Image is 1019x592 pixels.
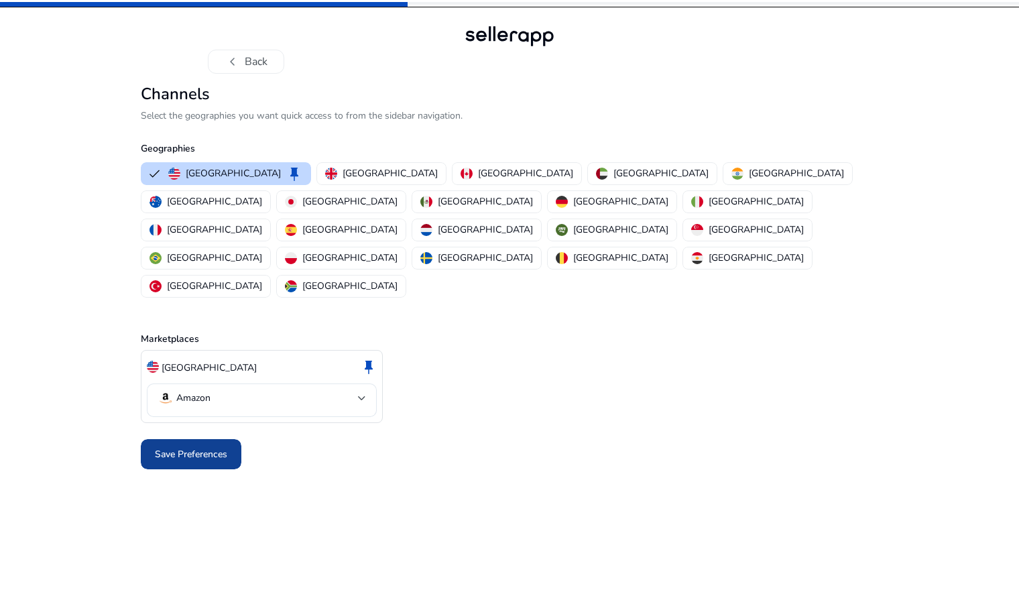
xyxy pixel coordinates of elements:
p: [GEOGRAPHIC_DATA] [438,194,533,209]
img: sa.svg [556,224,568,236]
img: br.svg [149,252,162,264]
p: Select the geographies you want quick access to from the sidebar navigation. [141,109,878,123]
img: ca.svg [461,168,473,180]
p: Amazon [176,392,211,404]
img: tr.svg [149,280,162,292]
p: [GEOGRAPHIC_DATA] [302,194,398,209]
p: Geographies [141,141,878,156]
img: fr.svg [149,224,162,236]
span: keep [286,166,302,182]
img: nl.svg [420,224,432,236]
p: [GEOGRAPHIC_DATA] [167,194,262,209]
p: [GEOGRAPHIC_DATA] [302,251,398,265]
img: amazon.svg [158,390,174,406]
p: [GEOGRAPHIC_DATA] [343,166,438,180]
img: us.svg [168,168,180,180]
img: in.svg [731,168,743,180]
img: de.svg [556,196,568,208]
span: chevron_left [225,54,241,70]
p: [GEOGRAPHIC_DATA] [167,251,262,265]
p: [GEOGRAPHIC_DATA] [749,166,844,180]
p: [GEOGRAPHIC_DATA] [186,166,281,180]
img: be.svg [556,252,568,264]
img: au.svg [149,196,162,208]
p: [GEOGRAPHIC_DATA] [438,223,533,237]
p: [GEOGRAPHIC_DATA] [709,194,804,209]
img: it.svg [691,196,703,208]
img: jp.svg [285,196,297,208]
h2: Channels [141,84,878,104]
img: sg.svg [691,224,703,236]
p: [GEOGRAPHIC_DATA] [573,223,668,237]
img: mx.svg [420,196,432,208]
img: pl.svg [285,252,297,264]
button: chevron_leftBack [208,50,284,74]
p: [GEOGRAPHIC_DATA] [573,251,668,265]
img: ae.svg [596,168,608,180]
p: Marketplaces [141,332,878,346]
img: uk.svg [325,168,337,180]
span: Save Preferences [155,447,227,461]
img: za.svg [285,280,297,292]
button: Save Preferences [141,439,241,469]
p: [GEOGRAPHIC_DATA] [302,279,398,293]
p: [GEOGRAPHIC_DATA] [573,194,668,209]
p: [GEOGRAPHIC_DATA] [167,223,262,237]
img: us.svg [147,361,159,373]
p: [GEOGRAPHIC_DATA] [478,166,573,180]
p: [GEOGRAPHIC_DATA] [162,361,257,375]
p: [GEOGRAPHIC_DATA] [613,166,709,180]
img: se.svg [420,252,432,264]
span: keep [361,359,377,375]
img: eg.svg [691,252,703,264]
img: es.svg [285,224,297,236]
p: [GEOGRAPHIC_DATA] [438,251,533,265]
p: [GEOGRAPHIC_DATA] [167,279,262,293]
p: [GEOGRAPHIC_DATA] [709,251,804,265]
p: [GEOGRAPHIC_DATA] [709,223,804,237]
p: [GEOGRAPHIC_DATA] [302,223,398,237]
